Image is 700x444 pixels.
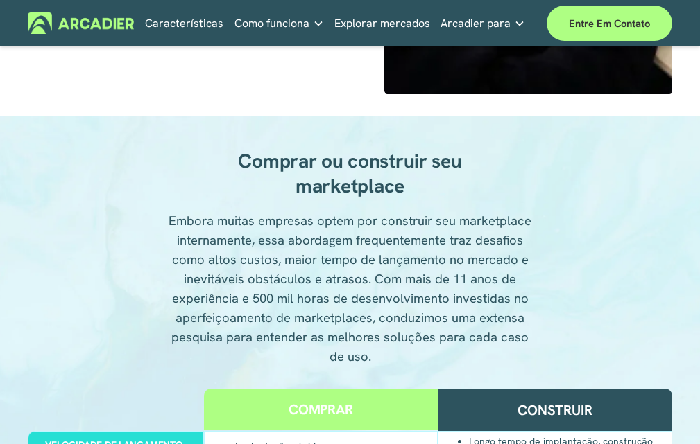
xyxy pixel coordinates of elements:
font: Explorar mercados [334,16,430,30]
a: lista suspensa de pastas [234,12,324,34]
font: Comprar ou construir seu marketplace [238,148,466,198]
img: Arcadeiro [28,12,134,34]
div: Widget de chat [631,378,700,444]
a: Entre em contato [547,6,672,41]
font: Entre em contato [569,17,650,30]
a: lista suspensa de pastas [441,12,525,34]
iframe: Chat Widget [631,378,700,444]
font: Como funciona [234,16,309,30]
font: Embora muitas empresas optem por construir seu marketplace internamente, essa abordagem frequente... [169,213,535,365]
a: Características [145,12,223,34]
font: Construir [518,400,592,419]
font: Arcadier para [441,16,511,30]
font: Características [145,16,223,30]
a: Explorar mercados [334,12,430,34]
font: Comprar [289,400,353,418]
